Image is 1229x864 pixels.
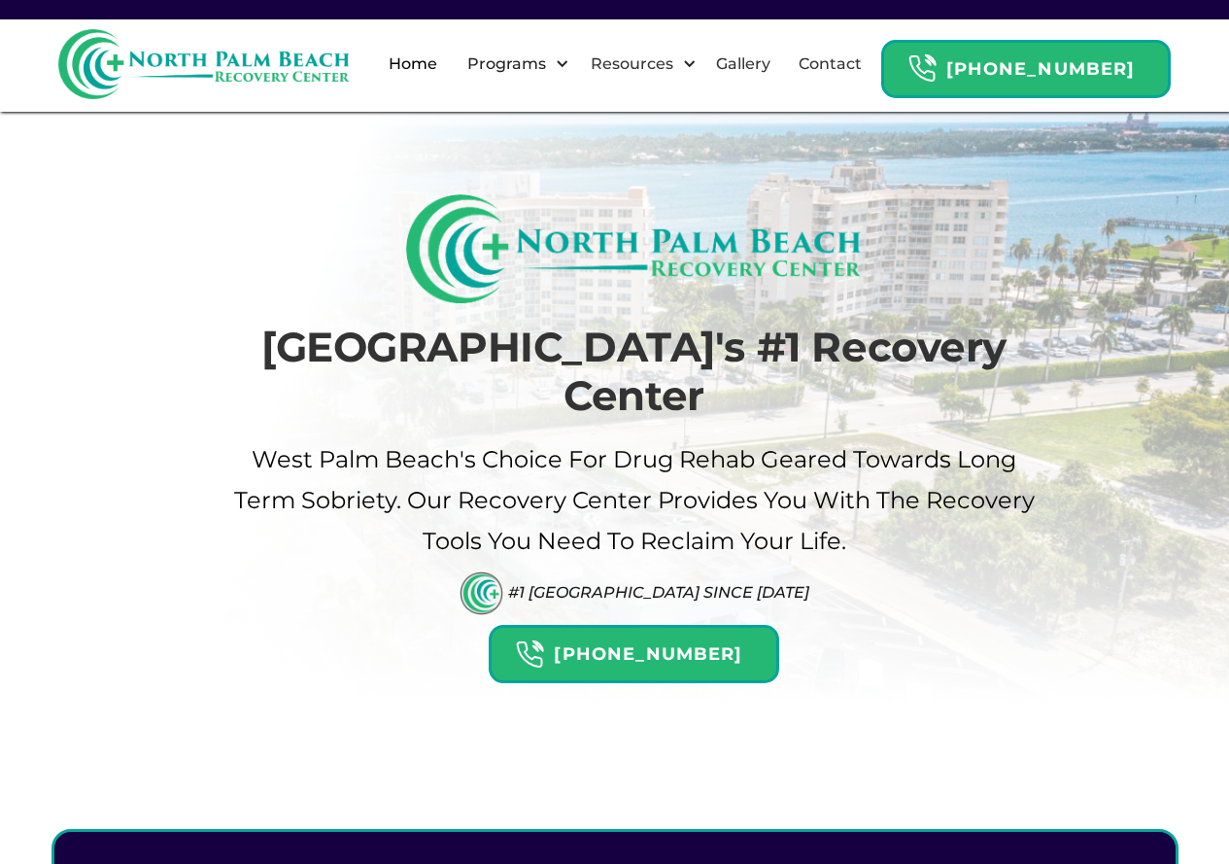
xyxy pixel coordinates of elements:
img: Header Calendar Icons [907,53,937,84]
img: North Palm Beach Recovery Logo (Rectangle) [406,194,862,303]
a: Contact [787,33,873,95]
h1: [GEOGRAPHIC_DATA]'s #1 Recovery Center [231,323,1038,421]
a: Gallery [704,33,782,95]
div: Programs [451,33,574,95]
p: West palm beach's Choice For drug Rehab Geared Towards Long term sobriety. Our Recovery Center pr... [231,439,1038,562]
strong: [PHONE_NUMBER] [946,58,1135,80]
div: Programs [462,52,551,76]
a: Header Calendar Icons[PHONE_NUMBER] [489,615,778,683]
div: Resources [586,52,678,76]
img: Header Calendar Icons [515,639,544,670]
a: Header Calendar Icons[PHONE_NUMBER] [881,30,1171,98]
strong: [PHONE_NUMBER] [554,643,742,665]
div: Resources [574,33,701,95]
div: #1 [GEOGRAPHIC_DATA] Since [DATE] [508,583,809,602]
a: Home [377,33,449,95]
